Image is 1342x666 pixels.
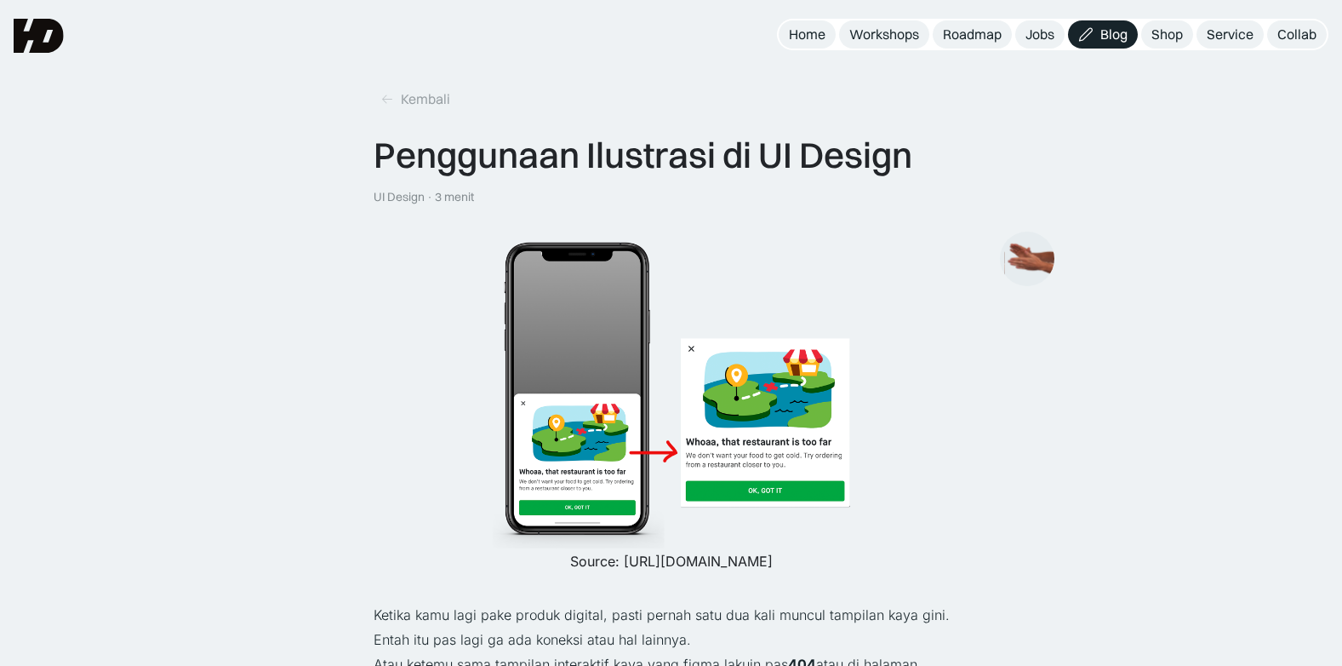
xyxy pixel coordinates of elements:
a: Service [1196,20,1264,49]
a: Home [779,20,836,49]
p: Ketika kamu lagi pake produk digital, pasti pernah satu dua kali muncul tampilan kaya gini. Entah... [374,603,969,652]
div: 3 menit [435,190,474,204]
a: Blog [1068,20,1138,49]
div: Workshops [849,26,919,43]
div: · [426,190,433,204]
div: Shop [1151,26,1183,43]
p: ‍ [374,578,969,603]
div: Blog [1100,26,1128,43]
a: Kembali [374,85,457,113]
figcaption: Source: [URL][DOMAIN_NAME] [493,553,850,571]
a: Roadmap [933,20,1012,49]
div: UI Design [374,190,425,204]
div: Jobs [1025,26,1054,43]
a: Workshops [839,20,929,49]
div: Roadmap [943,26,1002,43]
div: Penggunaan Ilustrasi di UI Design [374,134,912,176]
a: Shop [1141,20,1193,49]
div: Kembali [401,90,450,108]
div: Home [789,26,825,43]
a: Jobs [1015,20,1065,49]
div: Service [1207,26,1253,43]
a: Collab [1267,20,1327,49]
div: Collab [1277,26,1316,43]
